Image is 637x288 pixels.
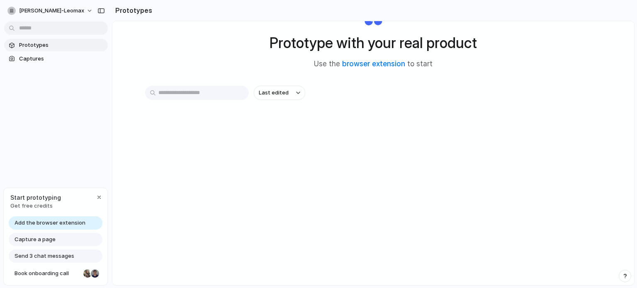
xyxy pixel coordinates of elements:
span: Book onboarding call [15,269,80,278]
div: Nicole Kubica [83,269,92,278]
a: Book onboarding call [9,267,102,280]
span: Capture a page [15,235,56,244]
span: Captures [19,55,105,63]
span: Use the to start [314,59,433,70]
span: Add the browser extension [15,219,85,227]
span: Get free credits [10,202,61,210]
button: [PERSON_NAME]-leomax [4,4,97,17]
h1: Prototype with your real product [270,32,477,54]
span: Last edited [259,89,289,97]
span: Start prototyping [10,193,61,202]
a: browser extension [342,60,405,68]
div: Christian Iacullo [90,269,100,278]
span: [PERSON_NAME]-leomax [19,7,84,15]
a: Prototypes [4,39,108,51]
h2: Prototypes [112,5,152,15]
span: Prototypes [19,41,105,49]
a: Captures [4,53,108,65]
a: Add the browser extension [9,216,102,230]
span: Send 3 chat messages [15,252,74,260]
button: Last edited [254,86,305,100]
